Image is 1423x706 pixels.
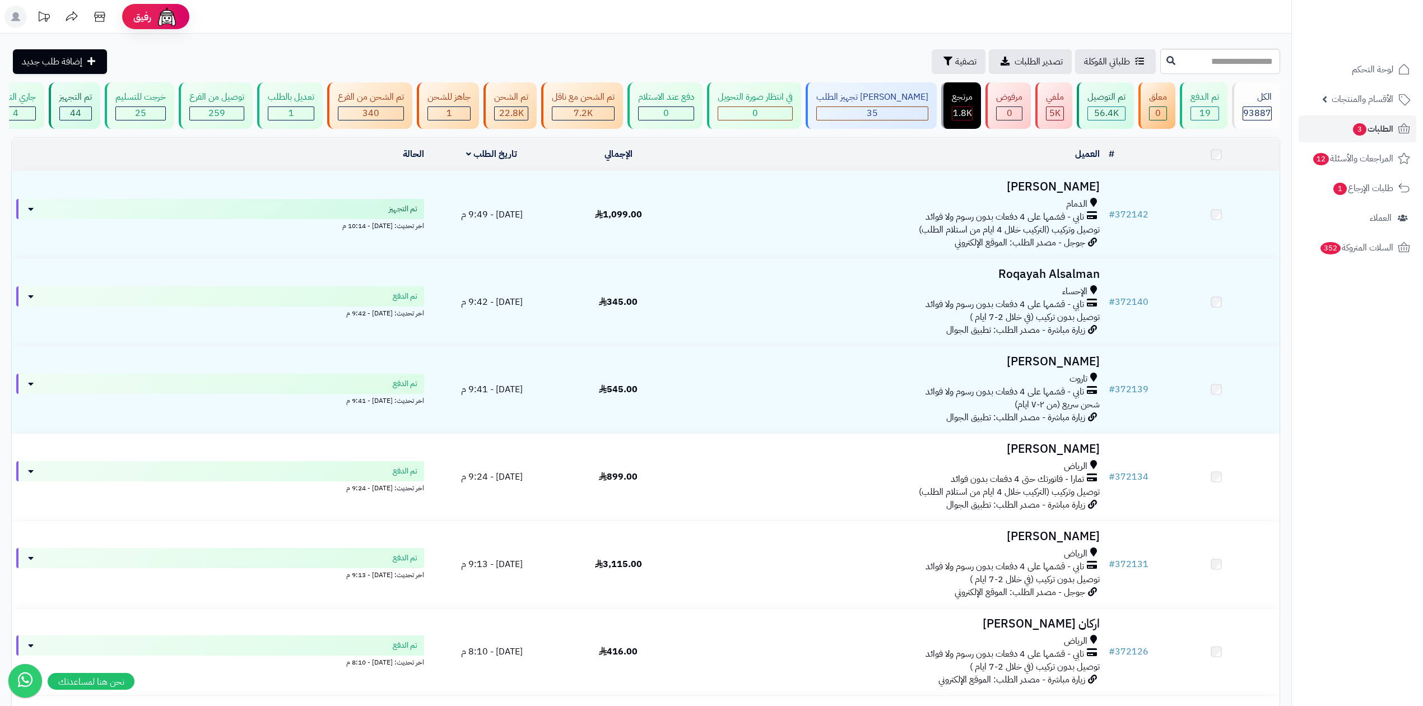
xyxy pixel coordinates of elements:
a: تم التوصيل 56.4K [1075,82,1136,129]
h3: Roqayah Alsalman [686,268,1100,281]
span: جوجل - مصدر الطلب: الموقع الإلكتروني [955,586,1085,599]
div: 7223 [552,107,614,120]
span: 352 [1320,242,1341,254]
span: شحن سريع (من ٢-٧ ايام) [1015,398,1100,411]
span: توصيل بدون تركيب (في خلال 2-7 ايام ) [970,310,1100,324]
a: مرتجع 1.8K [939,82,983,129]
span: الرياض [1064,460,1087,473]
span: تم الدفع [393,640,417,651]
div: توصيل من الفرع [189,91,244,104]
a: ملغي 5K [1033,82,1075,129]
a: لوحة التحكم [1299,56,1416,83]
div: خرجت للتسليم [115,91,166,104]
span: 1 [447,106,452,120]
span: رفيق [133,10,151,24]
span: 0 [663,106,669,120]
a: #372131 [1109,558,1148,571]
div: 0 [718,107,792,120]
span: تابي - قسّمها على 4 دفعات بدون رسوم ولا فوائد [926,211,1084,224]
span: 56.4K [1094,106,1119,120]
a: [PERSON_NAME] تجهيز الطلب 35 [803,82,939,129]
span: 340 [362,106,379,120]
span: 1,099.00 [595,208,642,221]
span: [DATE] - 9:49 م [461,208,523,221]
a: #372126 [1109,645,1148,658]
span: زيارة مباشرة - مصدر الطلب: تطبيق الجوال [946,411,1085,424]
span: 7.2K [574,106,593,120]
a: # [1109,147,1114,161]
div: الكل [1243,91,1272,104]
div: 56408 [1088,107,1125,120]
div: 35 [817,107,928,120]
a: تعديل بالطلب 1 [255,82,325,129]
div: دفع عند الاستلام [638,91,694,104]
a: تاريخ الطلب [466,147,517,161]
div: اخر تحديث: [DATE] - 10:14 م [16,219,424,231]
span: 35 [867,106,878,120]
a: الكل93887 [1230,82,1282,129]
div: تم الشحن مع ناقل [552,91,615,104]
span: [DATE] - 9:42 م [461,295,523,309]
span: جوجل - مصدر الطلب: الموقع الإلكتروني [955,236,1085,249]
span: تم الدفع [393,378,417,389]
span: الرياض [1064,547,1087,560]
span: الطلبات [1352,121,1393,137]
div: ملغي [1046,91,1064,104]
span: زيارة مباشرة - مصدر الطلب: الموقع الإلكتروني [938,673,1085,686]
div: في انتظار صورة التحويل [718,91,793,104]
span: 44 [70,106,81,120]
a: #372142 [1109,208,1148,221]
a: تم الشحن 22.8K [481,82,539,129]
span: 345.00 [599,295,638,309]
div: 0 [639,107,694,120]
span: 3 [1353,123,1366,136]
span: المراجعات والأسئلة [1312,151,1393,166]
a: تحديثات المنصة [30,6,58,31]
div: تم التوصيل [1087,91,1126,104]
a: في انتظار صورة التحويل 0 [705,82,803,129]
span: الأقسام والمنتجات [1332,91,1393,107]
span: [DATE] - 9:41 م [461,383,523,396]
div: اخر تحديث: [DATE] - 8:10 م [16,656,424,667]
span: الرياض [1064,635,1087,648]
div: معلق [1149,91,1167,104]
a: جاهز للشحن 1 [415,82,481,129]
span: توصيل وتركيب (التركيب خلال 4 ايام من استلام الطلب) [919,223,1100,236]
div: 22778 [495,107,528,120]
span: 899.00 [599,470,638,484]
div: 4950 [1047,107,1063,120]
h3: [PERSON_NAME] [686,530,1100,543]
a: العملاء [1299,205,1416,231]
span: زيارة مباشرة - مصدر الطلب: تطبيق الجوال [946,323,1085,337]
a: تم الشحن من الفرع 340 [325,82,415,129]
a: السلات المتروكة352 [1299,234,1416,261]
div: تم الشحن من الفرع [338,91,404,104]
div: 340 [338,107,403,120]
span: 22.8K [499,106,524,120]
span: العملاء [1370,210,1392,226]
div: 0 [1150,107,1166,120]
a: #372140 [1109,295,1148,309]
div: تم الدفع [1191,91,1219,104]
a: طلبات الإرجاع1 [1299,175,1416,202]
span: لوحة التحكم [1352,62,1393,77]
div: اخر تحديث: [DATE] - 9:13 م [16,568,424,580]
span: تصفية [955,55,976,68]
span: 4 [13,106,18,120]
span: الإحساء [1062,285,1087,298]
button: تصفية [932,49,985,74]
span: 1 [289,106,294,120]
a: توصيل من الفرع 259 [176,82,255,129]
a: العميل [1075,147,1100,161]
span: زيارة مباشرة - مصدر الطلب: تطبيق الجوال [946,498,1085,512]
a: تم التجهيز 44 [46,82,103,129]
h3: اركان [PERSON_NAME] [686,617,1100,630]
div: [PERSON_NAME] تجهيز الطلب [816,91,928,104]
span: تاروت [1069,373,1087,385]
h3: [PERSON_NAME] [686,443,1100,456]
div: 19 [1191,107,1219,120]
span: [DATE] - 9:24 م [461,470,523,484]
span: تصدير الطلبات [1015,55,1063,68]
a: #372139 [1109,383,1148,396]
div: تعديل بالطلب [268,91,314,104]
